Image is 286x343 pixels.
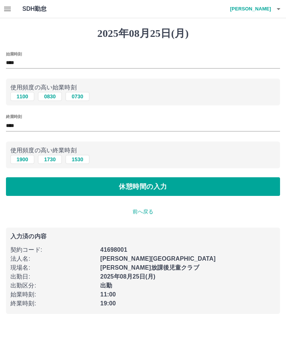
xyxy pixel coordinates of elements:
[10,263,96,272] p: 現場名 :
[6,177,280,196] button: 休憩時間の入力
[100,247,127,253] b: 41698001
[100,255,216,262] b: [PERSON_NAME][GEOGRAPHIC_DATA]
[38,92,62,101] button: 0830
[66,92,89,101] button: 0730
[100,291,116,298] b: 11:00
[6,208,280,216] p: 前へ戻る
[6,114,22,120] label: 終業時刻
[10,254,96,263] p: 法人名 :
[100,264,199,271] b: [PERSON_NAME]放課後児童クラブ
[100,282,112,289] b: 出勤
[6,51,22,57] label: 始業時刻
[66,155,89,164] button: 1530
[38,155,62,164] button: 1730
[10,245,96,254] p: 契約コード :
[10,146,276,155] p: 使用頻度の高い終業時刻
[6,27,280,40] h1: 2025年08月25日(月)
[10,155,34,164] button: 1900
[10,290,96,299] p: 始業時刻 :
[10,83,276,92] p: 使用頻度の高い始業時刻
[100,300,116,307] b: 19:00
[10,299,96,308] p: 終業時刻 :
[10,234,276,239] p: 入力済の内容
[10,272,96,281] p: 出勤日 :
[10,281,96,290] p: 出勤区分 :
[10,92,34,101] button: 1100
[100,273,155,280] b: 2025年08月25日(月)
